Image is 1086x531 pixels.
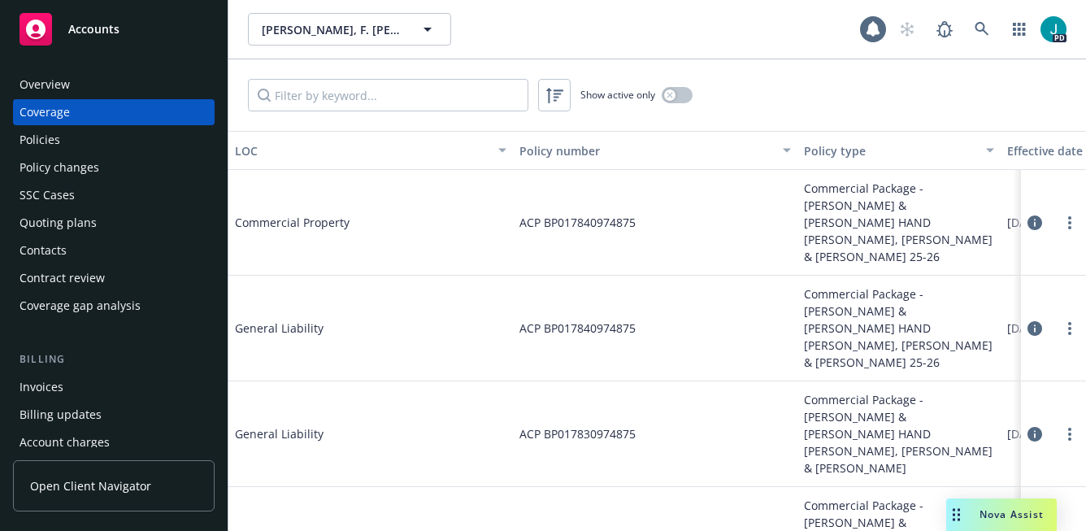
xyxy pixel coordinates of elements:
[235,425,479,442] span: General Liability
[519,320,636,337] span: ACP BP017840974875
[20,127,60,153] div: Policies
[13,374,215,400] a: Invoices
[20,374,63,400] div: Invoices
[228,131,513,170] button: LOC
[13,237,215,263] a: Contacts
[20,429,110,455] div: Account charges
[519,142,773,159] div: Policy number
[1007,425,1044,442] span: [DATE]
[13,402,215,428] a: Billing updates
[13,127,215,153] a: Policies
[1007,320,1044,337] span: [DATE]
[235,320,479,337] span: General Liability
[248,13,451,46] button: [PERSON_NAME], F. [PERSON_NAME]
[20,293,141,319] div: Coverage gap analysis
[235,142,489,159] div: LOC
[946,498,967,531] div: Drag to move
[30,477,151,494] span: Open Client Navigator
[519,425,636,442] span: ACP BP017830974875
[235,214,479,231] span: Commercial Property
[13,293,215,319] a: Coverage gap analysis
[1060,424,1079,444] a: more
[891,13,923,46] a: Start snowing
[1060,213,1079,233] a: more
[13,72,215,98] a: Overview
[1007,214,1044,231] span: [DATE]
[20,265,105,291] div: Contract review
[68,23,119,36] span: Accounts
[1040,16,1066,42] img: photo
[804,391,994,477] span: Commercial Package - [PERSON_NAME] & [PERSON_NAME] HAND [PERSON_NAME], [PERSON_NAME] & [PERSON_NAME]
[1060,319,1079,338] a: more
[13,210,215,236] a: Quoting plans
[804,142,976,159] div: Policy type
[20,402,102,428] div: Billing updates
[804,285,994,371] span: Commercial Package - [PERSON_NAME] & [PERSON_NAME] HAND [PERSON_NAME], [PERSON_NAME] & [PERSON_NA...
[13,182,215,208] a: SSC Cases
[262,21,402,38] span: [PERSON_NAME], F. [PERSON_NAME]
[13,265,215,291] a: Contract review
[519,214,636,231] span: ACP BP017840974875
[797,131,1001,170] button: Policy type
[13,99,215,125] a: Coverage
[20,99,70,125] div: Coverage
[13,429,215,455] a: Account charges
[928,13,961,46] a: Report a Bug
[966,13,998,46] a: Search
[1003,13,1036,46] a: Switch app
[13,351,215,368] div: Billing
[20,210,97,236] div: Quoting plans
[13,7,215,52] a: Accounts
[20,155,99,181] div: Policy changes
[946,498,1057,531] button: Nova Assist
[20,72,70,98] div: Overview
[20,237,67,263] div: Contacts
[804,180,994,265] span: Commercial Package - [PERSON_NAME] & [PERSON_NAME] HAND [PERSON_NAME], [PERSON_NAME] & [PERSON_NA...
[580,88,655,102] span: Show active only
[20,182,75,208] div: SSC Cases
[980,507,1044,521] span: Nova Assist
[248,79,528,111] input: Filter by keyword...
[513,131,797,170] button: Policy number
[13,155,215,181] a: Policy changes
